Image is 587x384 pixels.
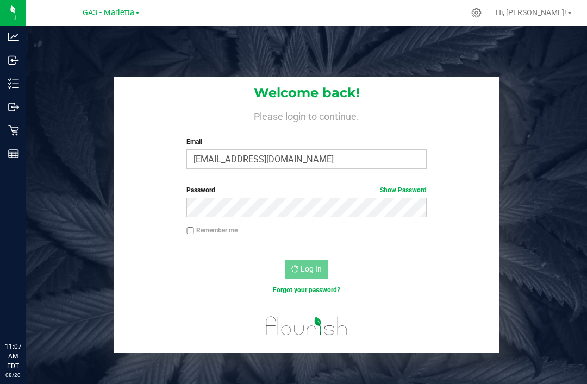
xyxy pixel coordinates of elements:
[5,342,21,371] p: 11:07 AM EDT
[259,306,355,345] img: flourish_logo.svg
[186,137,427,147] label: Email
[186,186,215,194] span: Password
[114,109,499,122] h4: Please login to continue.
[8,125,19,136] inline-svg: Retail
[496,8,566,17] span: Hi, [PERSON_NAME]!
[186,227,194,235] input: Remember me
[8,78,19,89] inline-svg: Inventory
[273,286,340,294] a: Forgot your password?
[380,186,427,194] a: Show Password
[83,8,134,17] span: GA3 - Marietta
[8,55,19,66] inline-svg: Inbound
[285,260,328,279] button: Log In
[470,8,483,18] div: Manage settings
[8,148,19,159] inline-svg: Reports
[114,86,499,100] h1: Welcome back!
[8,102,19,112] inline-svg: Outbound
[186,225,238,235] label: Remember me
[5,371,21,379] p: 08/20
[8,32,19,42] inline-svg: Analytics
[301,265,322,273] span: Log In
